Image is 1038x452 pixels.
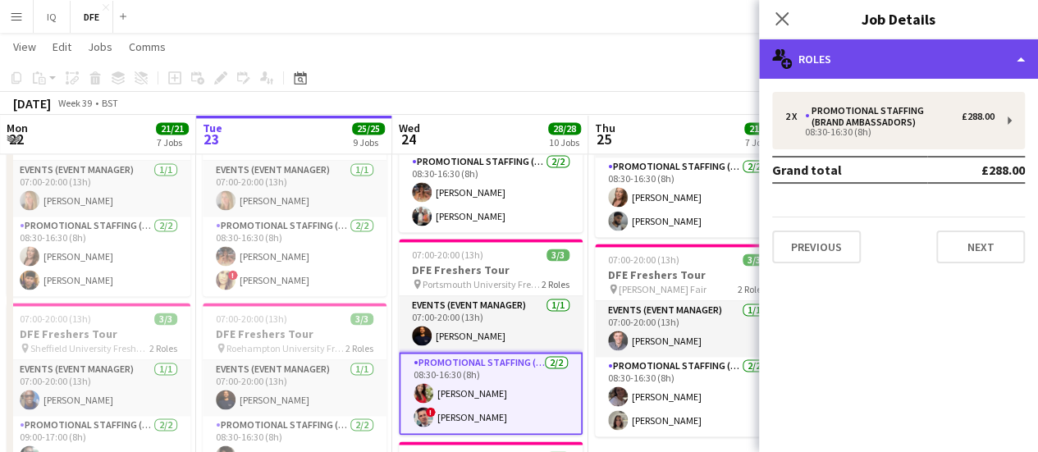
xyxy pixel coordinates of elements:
span: Portsmouth University Freshers Fair [423,278,542,290]
span: 22 [4,130,28,148]
span: ! [426,407,436,417]
div: 7 Jobs [157,136,188,148]
div: 7 Jobs [745,136,776,148]
app-job-card: 07:00-20:00 (13h)3/3DFE Freshers Tour Northumbria University Freshers Fair2 RolesEvents (Event Ma... [203,103,386,296]
app-job-card: 07:00-20:00 (13h)3/3DFE Freshers Tour Manchester University Freshers Fair2 RolesEvents (Event Man... [7,103,190,296]
app-card-role: Events (Event Manager)1/107:00-20:00 (13h)[PERSON_NAME] [203,360,386,416]
h3: Job Details [759,8,1038,30]
div: BST [102,97,118,109]
span: Tue [203,121,222,135]
span: 07:00-20:00 (13h) [412,249,483,261]
div: 9 Jobs [353,136,384,148]
span: 23 [200,130,222,148]
span: 21/21 [744,122,777,135]
div: [DATE] [13,95,51,112]
span: Roehampton University Freshers Fair [226,342,345,354]
td: Grand total [772,157,927,183]
span: Wed [399,121,420,135]
span: 07:00-20:00 (13h) [216,313,287,325]
span: 3/3 [546,249,569,261]
span: View [13,39,36,54]
app-card-role: Promotional Staffing (Brand Ambassadors)2/208:30-16:30 (8h)[PERSON_NAME][PERSON_NAME] [595,357,779,436]
app-card-role: Events (Event Manager)1/107:00-20:00 (13h)[PERSON_NAME] [7,161,190,217]
app-card-role: Promotional Staffing (Brand Ambassadors)2/208:30-16:30 (8h)[PERSON_NAME][PERSON_NAME] [399,153,583,232]
a: View [7,36,43,57]
span: Mon [7,121,28,135]
span: Thu [595,121,615,135]
span: 3/3 [350,313,373,325]
span: 2 Roles [345,342,373,354]
h3: DFE Freshers Tour [203,326,386,341]
div: Promotional Staffing (Brand Ambassadors) [805,105,962,128]
span: Comms [129,39,166,54]
span: 24 [396,130,420,148]
app-card-role: Promotional Staffing (Brand Ambassadors)2/208:30-16:30 (8h)[PERSON_NAME][PERSON_NAME] [595,158,779,237]
app-card-role: Promotional Staffing (Brand Ambassadors)2/208:30-16:30 (8h)[PERSON_NAME][PERSON_NAME] [7,217,190,296]
div: 08:30-16:30 (8h) [785,128,995,136]
button: Previous [772,231,861,263]
span: 3/3 [154,313,177,325]
span: ! [228,270,238,280]
app-card-role: Promotional Staffing (Brand Ambassadors)2/208:30-16:30 (8h)[PERSON_NAME]![PERSON_NAME] [399,352,583,435]
button: IQ [34,1,71,33]
app-job-card: 07:00-20:00 (13h)3/3DFE Freshers Tour [PERSON_NAME] Fair2 RolesEvents (Event Manager)1/107:00-20:... [595,244,779,436]
span: 21/21 [156,122,189,135]
span: Jobs [88,39,112,54]
button: DFE [71,1,113,33]
app-job-card: 07:00-20:00 (13h)3/3DFE Freshers Tour Portsmouth University Freshers Fair2 RolesEvents (Event Man... [399,239,583,435]
a: Jobs [81,36,119,57]
div: Roles [759,39,1038,79]
div: 2 x [785,111,805,122]
span: 2 Roles [542,278,569,290]
span: Week 39 [54,97,95,109]
app-card-role: Promotional Staffing (Brand Ambassadors)2/208:30-16:30 (8h)[PERSON_NAME]![PERSON_NAME] [203,217,386,296]
h3: DFE Freshers Tour [399,263,583,277]
span: 2 Roles [149,342,177,354]
h3: DFE Freshers Tour [7,326,190,341]
span: 2 Roles [738,283,766,295]
td: £288.00 [927,157,1025,183]
app-card-role: Events (Event Manager)1/107:00-20:00 (13h)[PERSON_NAME] [399,296,583,352]
span: Sheffield University Freshers Fair [30,342,149,354]
button: Next [936,231,1025,263]
h3: DFE Freshers Tour [595,267,779,282]
a: Comms [122,36,172,57]
span: 07:00-20:00 (13h) [20,313,91,325]
span: 25 [592,130,615,148]
span: 28/28 [548,122,581,135]
div: 10 Jobs [549,136,580,148]
span: 3/3 [743,253,766,266]
app-card-role: Events (Event Manager)1/107:00-20:00 (13h)[PERSON_NAME] [595,301,779,357]
app-card-role: Events (Event Manager)1/107:00-20:00 (13h)[PERSON_NAME] [7,360,190,416]
a: Edit [46,36,78,57]
span: 07:00-20:00 (13h) [608,253,679,266]
app-card-role: Events (Event Manager)1/107:00-20:00 (13h)[PERSON_NAME] [203,161,386,217]
span: Edit [53,39,71,54]
div: £288.00 [962,111,995,122]
span: 25/25 [352,122,385,135]
span: [PERSON_NAME] Fair [619,283,706,295]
